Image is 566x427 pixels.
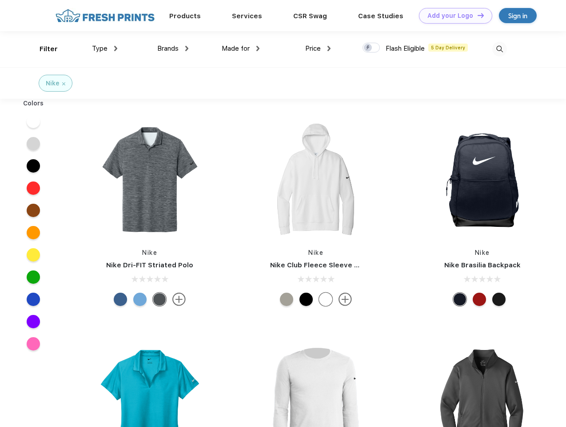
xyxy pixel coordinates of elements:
[492,293,506,306] div: Black
[133,293,147,306] div: University Blue
[16,99,51,108] div: Colors
[499,8,537,23] a: Sign in
[62,82,65,85] img: filter_cancel.svg
[114,293,127,306] div: Game Royal
[427,12,473,20] div: Add your Logo
[308,249,323,256] a: Nike
[270,261,437,269] a: Nike Club Fleece Sleeve Swoosh Pullover Hoodie
[185,46,188,51] img: dropdown.png
[327,46,331,51] img: dropdown.png
[305,44,321,52] span: Price
[473,293,486,306] div: University Red
[293,12,327,20] a: CSR Swag
[232,12,262,20] a: Services
[153,293,166,306] div: Dark Grey
[386,44,425,52] span: Flash Eligible
[53,8,157,24] img: fo%20logo%202.webp
[453,293,466,306] div: Midnight Navy
[280,293,293,306] div: Dark Grey Heather
[157,44,179,52] span: Brands
[428,44,468,52] span: 5 Day Delivery
[114,46,117,51] img: dropdown.png
[91,121,209,239] img: func=resize&h=266
[478,13,484,18] img: DT
[257,121,375,239] img: func=resize&h=266
[299,293,313,306] div: Black
[172,293,186,306] img: more.svg
[444,261,521,269] a: Nike Brasilia Backpack
[492,42,507,56] img: desktop_search.svg
[475,249,490,256] a: Nike
[339,293,352,306] img: more.svg
[508,11,527,21] div: Sign in
[40,44,58,54] div: Filter
[106,261,193,269] a: Nike Dri-FIT Striated Polo
[46,79,60,88] div: Nike
[169,12,201,20] a: Products
[256,46,259,51] img: dropdown.png
[319,293,332,306] div: White
[423,121,542,239] img: func=resize&h=266
[142,249,157,256] a: Nike
[222,44,250,52] span: Made for
[92,44,108,52] span: Type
